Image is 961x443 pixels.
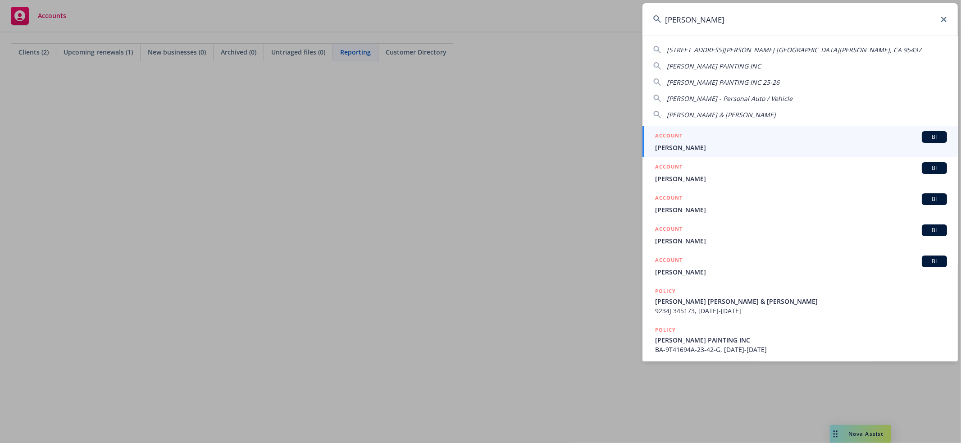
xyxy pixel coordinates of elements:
span: BI [925,164,943,172]
input: Search... [642,3,958,36]
span: [PERSON_NAME] [655,205,947,215]
span: [PERSON_NAME] [655,236,947,246]
span: [PERSON_NAME] - Personal Auto / Vehicle [667,94,792,103]
h5: ACCOUNT [655,131,683,142]
span: [PERSON_NAME] PAINTING INC [667,62,761,70]
h5: POLICY [655,287,676,296]
span: BI [925,226,943,234]
h5: ACCOUNT [655,224,683,235]
h5: ACCOUNT [655,256,683,266]
span: [PERSON_NAME] [655,267,947,277]
span: [PERSON_NAME] [655,143,947,152]
h5: ACCOUNT [655,193,683,204]
a: ACCOUNTBI[PERSON_NAME] [642,219,958,251]
span: BI [925,133,943,141]
a: POLICY[PERSON_NAME] [PERSON_NAME] & [PERSON_NAME]9234J 345173, [DATE]-[DATE] [642,282,958,320]
span: [STREET_ADDRESS][PERSON_NAME] [GEOGRAPHIC_DATA][PERSON_NAME], CA 95437 [667,46,921,54]
span: [PERSON_NAME] PAINTING INC 25-26 [667,78,779,87]
span: BA-9T41694A-23-42-G, [DATE]-[DATE] [655,345,947,354]
a: ACCOUNTBI[PERSON_NAME] [642,188,958,219]
span: [PERSON_NAME] PAINTING INC [655,335,947,345]
span: [PERSON_NAME] [PERSON_NAME] & [PERSON_NAME] [655,297,947,306]
a: ACCOUNTBI[PERSON_NAME] [642,251,958,282]
span: [PERSON_NAME] [655,174,947,183]
a: ACCOUNTBI[PERSON_NAME] [642,157,958,188]
span: BI [925,257,943,265]
span: [PERSON_NAME] & [PERSON_NAME] [667,110,776,119]
h5: POLICY [655,325,676,334]
span: BI [925,195,943,203]
span: 9234J 345173, [DATE]-[DATE] [655,306,947,315]
a: POLICY[PERSON_NAME] PAINTING INCBA-9T41694A-23-42-G, [DATE]-[DATE] [642,320,958,359]
h5: ACCOUNT [655,162,683,173]
a: ACCOUNTBI[PERSON_NAME] [642,126,958,157]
